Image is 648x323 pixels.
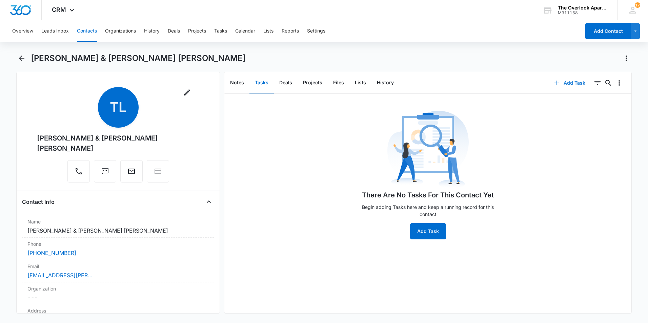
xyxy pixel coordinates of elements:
[614,78,625,88] button: Overflow Menu
[635,2,640,8] div: notifications count
[27,227,209,235] dd: [PERSON_NAME] & [PERSON_NAME] [PERSON_NAME]
[349,72,371,93] button: Lists
[188,20,206,42] button: Projects
[27,240,209,247] label: Phone
[603,78,614,88] button: Search...
[27,263,209,270] label: Email
[120,171,143,176] a: Email
[558,10,607,15] div: account id
[27,285,209,292] label: Organization
[225,72,249,93] button: Notes
[371,72,399,93] button: History
[203,196,214,207] button: Close
[307,20,325,42] button: Settings
[12,20,33,42] button: Overview
[27,249,76,257] a: [PHONE_NUMBER]
[249,72,274,93] button: Tasks
[37,133,199,153] div: [PERSON_NAME] & [PERSON_NAME] [PERSON_NAME]
[22,198,55,206] h4: Contact Info
[27,307,209,314] label: Address
[298,72,328,93] button: Projects
[168,20,180,42] button: Deals
[98,87,139,128] span: TL
[585,23,631,39] button: Add Contact
[94,171,116,176] a: Text
[547,75,592,91] button: Add Task
[22,215,214,238] div: Name[PERSON_NAME] & [PERSON_NAME] [PERSON_NAME]
[31,53,246,63] h1: [PERSON_NAME] & [PERSON_NAME] [PERSON_NAME]
[635,2,640,8] span: 17
[22,282,214,304] div: Organization---
[52,6,66,13] span: CRM
[410,223,446,239] button: Add Task
[22,238,214,260] div: Phone[PHONE_NUMBER]
[77,20,97,42] button: Contacts
[235,20,255,42] button: Calendar
[357,203,499,218] p: Begin adding Tasks here and keep a running record for this contact
[27,271,95,279] a: [EMAIL_ADDRESS][PERSON_NAME][DOMAIN_NAME]
[274,72,298,93] button: Deals
[144,20,160,42] button: History
[67,160,90,182] button: Call
[105,20,136,42] button: Organizations
[22,260,214,282] div: Email[EMAIL_ADDRESS][PERSON_NAME][DOMAIN_NAME]
[16,53,27,64] button: Back
[328,72,349,93] button: Files
[282,20,299,42] button: Reports
[621,53,632,64] button: Actions
[263,20,274,42] button: Lists
[120,160,143,182] button: Email
[592,78,603,88] button: Filters
[27,294,209,302] dd: ---
[387,109,469,190] img: No Data
[362,190,494,200] h1: There Are No Tasks For This Contact Yet
[27,218,209,225] label: Name
[67,171,90,176] a: Call
[94,160,116,182] button: Text
[558,5,607,10] div: account name
[214,20,227,42] button: Tasks
[41,20,69,42] button: Leads Inbox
